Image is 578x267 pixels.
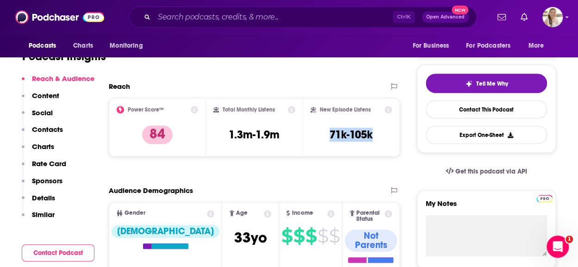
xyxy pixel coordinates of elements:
a: Get this podcast via API [438,160,534,183]
div: Search podcasts, credits, & more... [129,6,477,28]
p: Similar [32,210,55,219]
span: For Podcasters [466,39,510,52]
button: Reach & Audience [22,74,94,91]
button: Rate Card [22,159,66,176]
h3: 1.3m-1.9m [229,128,280,142]
p: Charts [32,142,54,151]
span: For Business [412,39,449,52]
span: New [452,6,468,14]
label: My Notes [426,199,547,215]
h2: Total Monthly Listens [223,106,275,113]
button: Charts [22,142,54,159]
span: $ [281,229,292,243]
button: open menu [103,37,155,55]
input: Search podcasts, credits, & more... [154,10,393,25]
button: Social [22,108,53,125]
span: Income [292,210,313,216]
button: tell me why sparkleTell Me Why [426,74,547,93]
a: Pro website [536,193,553,202]
button: Sponsors [22,176,62,193]
span: 1 [566,236,573,243]
button: Show profile menu [542,7,563,27]
span: $ [329,229,340,243]
a: Contact This Podcast [426,100,547,118]
button: Content [22,91,59,108]
span: $ [305,229,317,243]
span: More [528,39,544,52]
p: Reach & Audience [32,74,94,83]
button: Similar [22,210,55,227]
iframe: Intercom live chat [547,236,569,258]
span: Logged in as acquavie [542,7,563,27]
button: open menu [460,37,524,55]
span: $ [293,229,305,243]
p: 84 [142,125,173,144]
button: open menu [522,37,556,55]
p: Content [32,91,59,100]
span: Tell Me Why [476,80,508,87]
img: Podchaser Pro [536,195,553,202]
span: $ [317,229,328,243]
h2: New Episode Listens [320,106,371,113]
h2: Audience Demographics [109,186,193,195]
span: Podcasts [29,39,56,52]
a: Charts [67,37,99,55]
button: Export One-Sheet [426,126,547,144]
button: open menu [22,37,68,55]
h2: Reach [109,82,130,91]
span: Open Advanced [426,15,465,19]
button: open menu [406,37,460,55]
img: Podchaser - Follow, Share and Rate Podcasts [15,8,104,26]
a: Show notifications dropdown [517,9,531,25]
span: Age [236,210,248,216]
button: Details [22,193,55,211]
h2: Power Score™ [128,106,164,113]
p: Social [32,108,53,117]
div: [DEMOGRAPHIC_DATA] [112,225,219,238]
span: 33 yo [234,229,267,247]
p: Rate Card [32,159,66,168]
h3: 71k-105k [329,128,373,142]
img: tell me why sparkle [465,80,472,87]
img: User Profile [542,7,563,27]
button: Contacts [22,125,63,142]
button: Contact Podcast [22,244,94,261]
span: Ctrl K [393,11,415,23]
span: Get this podcast via API [455,168,527,175]
span: Monitoring [110,39,143,52]
p: Details [32,193,55,202]
span: Charts [73,39,93,52]
p: Contacts [32,125,63,134]
span: Parental Status [356,210,383,222]
span: Gender [124,210,145,216]
p: Sponsors [32,176,62,185]
button: Open AdvancedNew [422,12,469,23]
div: Not Parents [345,230,397,252]
a: Show notifications dropdown [494,9,510,25]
